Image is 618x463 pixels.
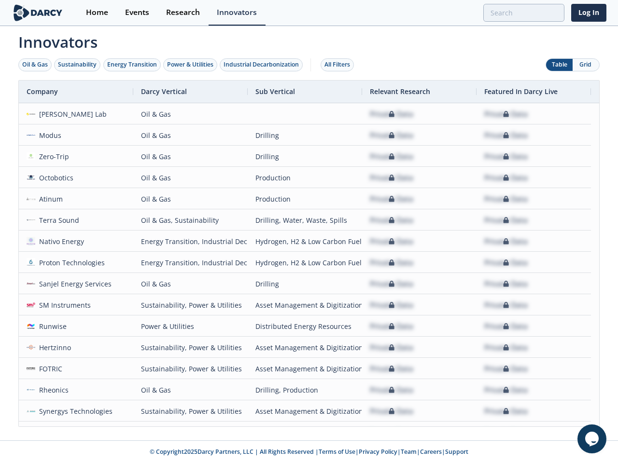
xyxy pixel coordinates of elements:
img: ebe80549-b4d3-4f4f-86d6-e0c3c9b32110 [27,237,35,245]
div: Private Data [484,273,528,294]
div: Sustainability, Power & Utilities [141,401,240,422]
div: Hydrogen, H2 & Low Carbon Fuels [255,252,354,273]
div: Private Data [484,231,528,252]
div: Private Data [370,104,413,124]
div: Sustainability, Power & Utilities [141,295,240,315]
div: Power & Utilities [167,60,213,69]
a: Careers [420,448,442,456]
button: Oil & Gas [18,58,52,71]
div: Home [86,9,108,16]
div: Private Data [484,210,528,231]
img: 16488c1b-28fc-433c-aadc-2d4d45d7d3bc [27,343,35,352]
img: 45a0cbea-d989-4350-beef-8637b4f6d6e9 [27,194,35,203]
div: Drilling [255,125,354,146]
img: 7b228af2-2927-4939-aa9f-c088b96d1056 [27,300,35,309]
div: Private Data [370,146,413,167]
button: All Filters [321,58,354,71]
img: 28659a50-3ed8-4eb4-84e4-ecf8848b7f3a [27,322,35,330]
a: Privacy Policy [359,448,397,456]
a: Team [401,448,417,456]
a: Terms of Use [319,448,355,456]
div: Private Data [484,316,528,337]
span: Darcy Vertical [141,87,187,96]
img: 2e65efa3-6c94-415d-91a3-04c42e6548c1 [27,152,35,161]
div: Oil & Gas [141,104,240,124]
img: 0133bb7e-1967-4e01-889f-d186a3c734a4 [27,407,35,415]
iframe: chat widget [577,424,608,453]
div: Private Data [370,422,413,443]
div: Research [166,9,200,16]
div: Oil & Gas [141,380,240,400]
span: Sub Vertical [255,87,295,96]
button: Table [546,59,573,71]
button: Grid [573,59,599,71]
div: Oil & Gas [141,167,240,188]
img: 6be74745-e7f4-4809-9227-94d27c50fd57 [27,385,35,394]
img: logo-wide.svg [12,4,64,21]
span: Company [27,87,58,96]
div: Sanjel Energy Services [35,273,112,294]
div: Private Data [370,252,413,273]
div: Private Data [484,252,528,273]
div: Private Data [370,337,413,358]
button: Energy Transition [103,58,161,71]
div: Private Data [484,104,528,124]
div: Rheonics [35,380,69,400]
div: Sustainability, Power & Utilities [141,358,240,379]
div: Oil & Gas [141,146,240,167]
div: Fermata Energy [35,422,90,443]
div: Drilling [255,273,354,294]
div: Hydrogen, H2 & Low Carbon Fuels [255,231,354,252]
img: sanjel.com.png [27,279,35,288]
button: Power & Utilities [163,58,217,71]
div: Private Data [484,125,528,146]
img: 1947e124-eb77-42f3-86b6-0e38c15c803b [27,173,35,182]
div: Production [255,189,354,209]
div: Modus [35,125,62,146]
img: a5afd840-feb6-4328-8c69-739a799e54d1 [27,131,35,139]
div: Sustainability [58,60,97,69]
div: Terra Sound [35,210,80,231]
div: Oil & Gas [141,125,240,146]
div: Nativo Energy [35,231,84,252]
div: Drilling, Water, Waste, Spills [255,210,354,231]
div: Distributed Energy Resources, Transportation Electrification [255,422,354,443]
div: Oil & Gas [141,189,240,209]
div: Private Data [484,401,528,422]
div: Private Data [370,231,413,252]
div: [PERSON_NAME] Lab [35,104,107,124]
img: 9c95c6f0-4dc2-42bd-b77a-e8faea8af569 [27,258,35,267]
div: Drilling [255,146,354,167]
div: Private Data [484,167,528,188]
img: f3daa296-edca-4246-95c9-a684112ce6f8 [27,109,35,118]
span: Innovators [12,27,606,53]
span: Relevant Research [370,87,430,96]
div: Asset Management & Digitization, Methane Emissions [255,337,354,358]
div: Private Data [484,380,528,400]
div: Hertzinno [35,337,71,358]
span: Featured In Darcy Live [484,87,558,96]
div: SM Instruments [35,295,91,315]
div: Private Data [370,273,413,294]
div: Private Data [370,316,413,337]
div: Private Data [484,189,528,209]
div: Zero-Trip [35,146,70,167]
div: Private Data [484,337,528,358]
div: Synergys Technologies [35,401,113,422]
div: Asset Management & Digitization, Methane Emissions [255,358,354,379]
a: Log In [571,4,606,22]
div: Private Data [370,125,413,146]
div: Atinum [35,189,63,209]
div: Private Data [484,422,528,443]
div: Private Data [370,401,413,422]
div: Oil & Gas [22,60,48,69]
div: Energy Transition, Industrial Decarbonization [141,231,240,252]
p: © Copyright 2025 Darcy Partners, LLC | All Rights Reserved | | | | | [14,448,604,456]
div: Asset Management & Digitization, Methane Emissions [255,295,354,315]
div: Innovators [217,9,257,16]
div: Sustainability, Power & Utilities [141,337,240,358]
div: Private Data [370,210,413,231]
div: Private Data [370,167,413,188]
button: Sustainability [54,58,100,71]
div: Private Data [370,358,413,379]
